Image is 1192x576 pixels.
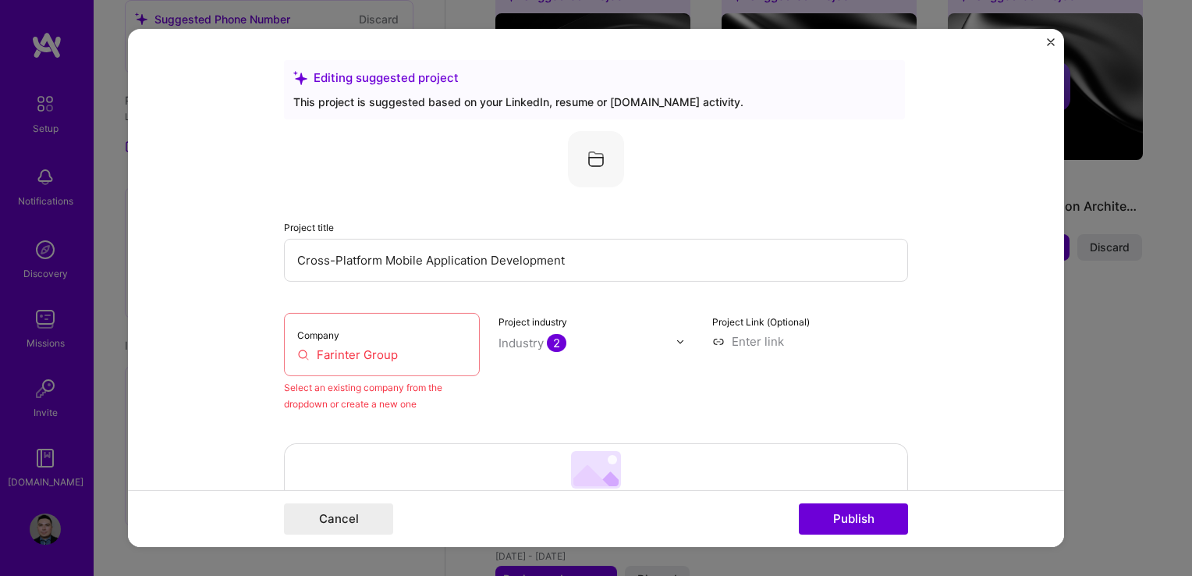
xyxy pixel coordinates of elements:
[284,379,480,412] div: Select an existing company from the dropdown or create a new one
[284,239,908,282] input: Enter the name of the project
[712,333,908,350] input: Enter link
[297,329,339,341] label: Company
[1047,38,1055,55] button: Close
[568,131,624,187] img: Company logo
[712,316,810,328] label: Project Link (Optional)
[498,316,567,328] label: Project industry
[284,503,393,535] button: Cancel
[293,70,307,84] i: icon SuggestedTeams
[297,347,467,363] input: Enter name or website
[676,336,685,346] img: drop icon
[498,335,566,351] div: Industry
[293,94,896,110] div: This project is suggested based on your LinkedIn, resume or [DOMAIN_NAME] activity.
[284,222,334,233] label: Project title
[293,69,896,86] div: Editing suggested project
[547,334,566,352] span: 2
[799,503,908,535] button: Publish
